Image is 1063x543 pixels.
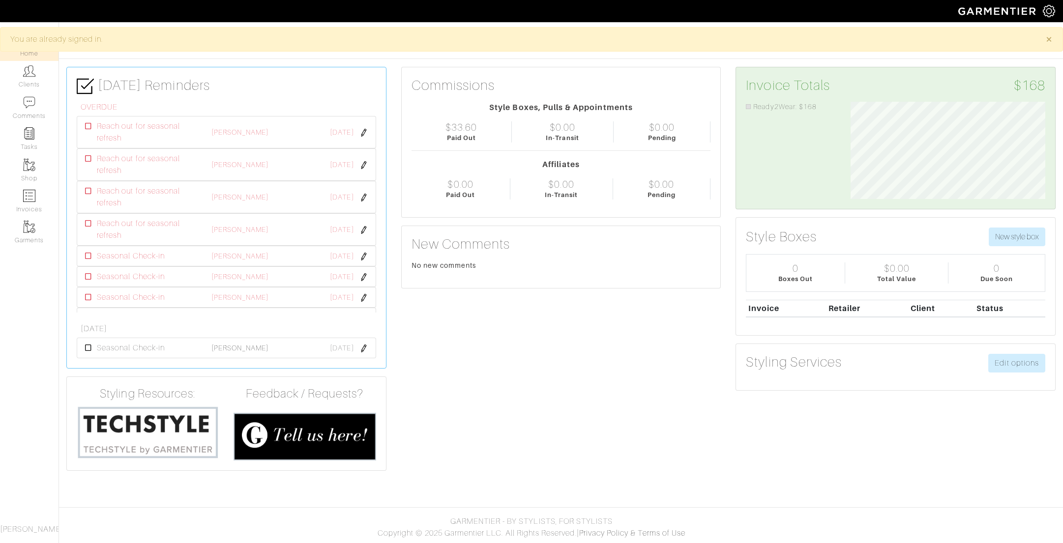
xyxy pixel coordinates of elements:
div: Pending [648,190,676,200]
img: techstyle-93310999766a10050dc78ceb7f971a75838126fd19372ce40ba20cdf6a89b94b.png [77,405,219,459]
div: $0.00 [884,262,910,274]
div: Paid Out [446,190,475,200]
span: [DATE] [330,225,354,235]
img: orders-icon-0abe47150d42831381b5fb84f609e132dff9fe21cb692f30cb5eec754e2cba89.png [23,190,35,202]
a: [PERSON_NAME] [211,193,268,201]
span: Seasonal Check-in [97,342,165,354]
span: [DATE] [330,292,354,303]
a: [PERSON_NAME] [211,226,268,233]
img: pen-cf24a1663064a2ec1b9c1bd2387e9de7a2fa800b781884d57f21acf72779bad2.png [360,161,368,169]
div: Pending [648,133,676,143]
div: 0 [793,262,798,274]
img: garmentier-logo-header-white-b43fb05a5012e4ada735d5af1a66efaba907eab6374d6393d1fbf88cb4ef424d.png [953,2,1043,20]
span: Reach out for seasonal refresh [97,218,194,241]
h4: Styling Resources: [77,387,219,401]
div: $33.60 [445,121,477,133]
img: check-box-icon-36a4915ff3ba2bd8f6e4f29bc755bb66becd62c870f447fc0dd1365fcfddab58.png [77,78,94,95]
img: pen-cf24a1663064a2ec1b9c1bd2387e9de7a2fa800b781884d57f21acf72779bad2.png [360,344,368,352]
a: [PERSON_NAME] [211,252,268,260]
div: Total Value [877,274,916,284]
img: pen-cf24a1663064a2ec1b9c1bd2387e9de7a2fa800b781884d57f21acf72779bad2.png [360,194,368,201]
img: pen-cf24a1663064a2ec1b9c1bd2387e9de7a2fa800b781884d57f21acf72779bad2.png [360,226,368,234]
h6: [DATE] [81,324,376,334]
div: Style Boxes, Pulls & Appointments [412,102,711,114]
span: [DATE] [330,160,354,171]
span: Seasonal Check-in [97,291,165,303]
img: garments-icon-b7da505a4dc4fd61783c78ac3ca0ef83fa9d6f193b1c9dc38574b1d14d53ca28.png [23,221,35,233]
img: feedback_requests-3821251ac2bd56c73c230f3229a5b25d6eb027adea667894f41107c140538ee0.png [234,413,376,460]
div: $0.00 [550,121,575,133]
a: Edit options [988,354,1045,372]
th: Status [974,300,1045,317]
span: Copyright © 2025 Garmentier LLC. All Rights Reserved. [378,529,577,538]
span: [DATE] [330,192,354,203]
div: $0.00 [548,178,574,190]
img: pen-cf24a1663064a2ec1b9c1bd2387e9de7a2fa800b781884d57f21acf72779bad2.png [360,253,368,260]
h3: [DATE] Reminders [77,77,376,95]
li: Ready2Wear: $168 [746,102,836,113]
a: [PERSON_NAME] [211,293,268,301]
span: Reach out for seasonal refresh [97,153,194,176]
a: Privacy Policy & Terms of Use [579,529,685,538]
span: × [1045,32,1053,46]
button: New style box [989,228,1045,246]
span: $168 [1014,77,1045,94]
h3: Style Boxes [746,229,817,245]
h4: Feedback / Requests? [234,387,376,401]
h3: Styling Services [746,354,842,371]
div: In-Transit [546,133,579,143]
span: Seasonal Check-in [97,250,165,262]
h3: Invoice Totals [746,77,1045,94]
span: Seasonal Check-in [97,312,165,324]
img: pen-cf24a1663064a2ec1b9c1bd2387e9de7a2fa800b781884d57f21acf72779bad2.png [360,294,368,302]
div: Paid Out [447,133,476,143]
div: Due Soon [980,274,1013,284]
img: pen-cf24a1663064a2ec1b9c1bd2387e9de7a2fa800b781884d57f21acf72779bad2.png [360,273,368,281]
div: $0.00 [447,178,473,190]
span: Reach out for seasonal refresh [97,185,194,209]
th: Client [908,300,974,317]
h3: Commissions [412,77,495,94]
a: [PERSON_NAME] [211,273,268,281]
a: [PERSON_NAME] [211,344,268,352]
h6: OVERDUE [81,103,376,112]
span: [DATE] [330,127,354,138]
th: Invoice [746,300,826,317]
span: [DATE] [330,343,354,354]
img: gear-icon-white-bd11855cb880d31180b6d7d6211b90ccbf57a29d726f0c71d8c61bd08dd39cc2.png [1043,5,1055,17]
span: Seasonal Check-in [97,271,165,283]
a: [PERSON_NAME] [211,128,268,136]
span: Reach out for seasonal refresh [97,120,194,144]
a: [PERSON_NAME] [211,161,268,169]
img: clients-icon-6bae9207a08558b7cb47a8932f037763ab4055f8c8b6bfacd5dc20c3e0201464.png [23,65,35,77]
span: [DATE] [330,251,354,262]
div: Boxes Out [778,274,813,284]
div: $0.00 [649,121,675,133]
div: Affiliates [412,159,711,171]
img: pen-cf24a1663064a2ec1b9c1bd2387e9de7a2fa800b781884d57f21acf72779bad2.png [360,129,368,137]
div: You are already signed in. [10,33,1031,45]
th: Retailer [826,300,908,317]
div: In-Transit [545,190,578,200]
img: comment-icon-a0a6a9ef722e966f86d9cbdc48e553b5cf19dbc54f86b18d962a5391bc8f6eb6.png [23,96,35,109]
div: 0 [994,262,1000,274]
img: garments-icon-b7da505a4dc4fd61783c78ac3ca0ef83fa9d6f193b1c9dc38574b1d14d53ca28.png [23,159,35,171]
div: No new comments [412,260,711,270]
img: reminder-icon-8004d30b9f0a5d33ae49ab947aed9ed385cf756f9e5892f1edd6e32f2345188e.png [23,127,35,140]
h3: New Comments [412,236,711,253]
div: $0.00 [649,178,674,190]
span: [DATE] [330,272,354,283]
